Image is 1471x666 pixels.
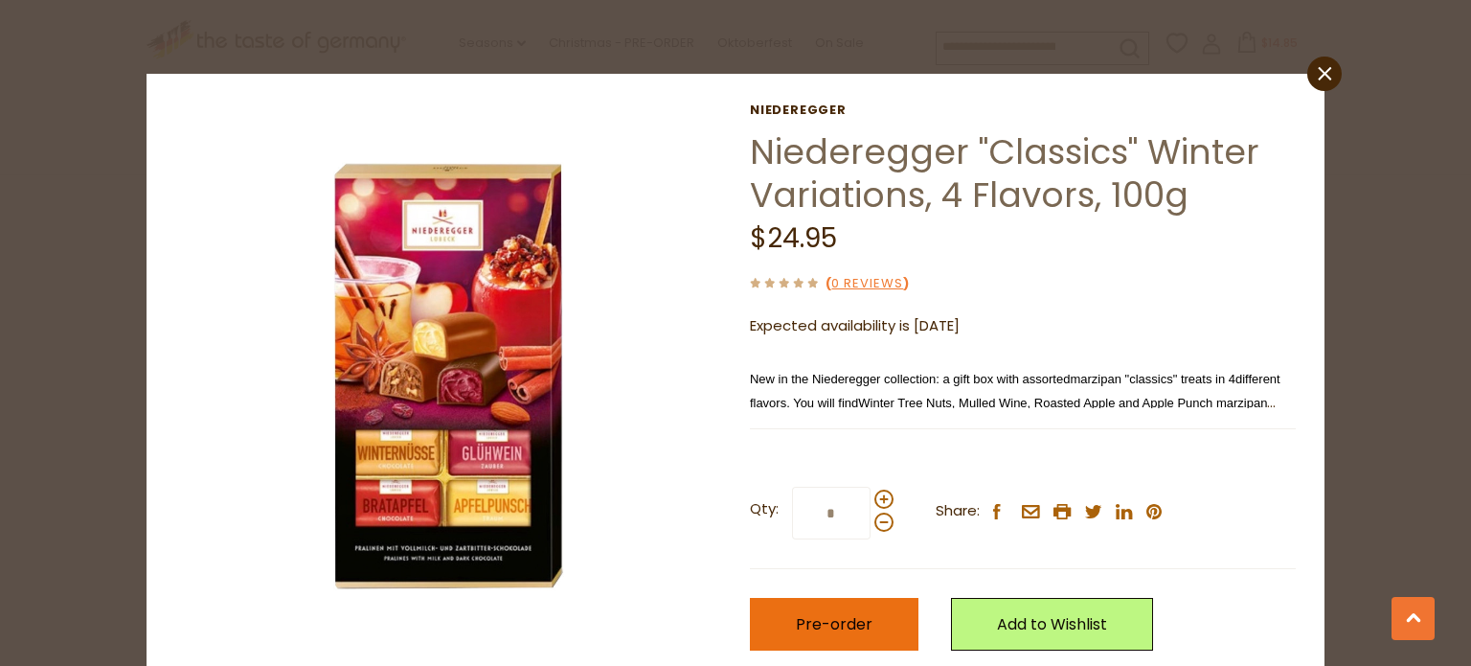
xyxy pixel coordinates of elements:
[750,219,837,257] span: $24.95
[750,497,779,521] strong: Qty:
[951,598,1153,651] a: Add to Wishlist
[750,127,1259,219] a: Niederegger "Classics" Winter Variations, 4 Flavors, 100g
[936,499,980,523] span: Share:
[826,274,909,292] span: ( )
[175,103,722,650] img: Niederegger Kassiker Variationen
[792,487,871,540] input: Qty:
[750,103,1296,118] a: Niederegger
[750,314,1296,338] p: Expected availability is [DATE]
[1070,372,1235,386] span: marzipan "classics" treats in 4
[796,613,872,635] span: Pre-order
[750,372,1071,386] span: New in the Niederegger collection: a gift box with assorted
[750,598,918,651] button: Pre-order
[750,372,1280,410] span: different flavors. You will find
[831,274,903,294] a: 0 Reviews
